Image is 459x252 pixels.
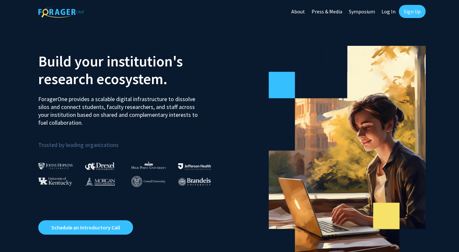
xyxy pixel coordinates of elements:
[38,6,84,18] img: ForagerOne Logo
[38,220,133,235] a: Opens in a new tab
[178,163,211,170] img: Thomas Jefferson University
[38,132,225,150] p: Trusted by leading organizations
[85,162,114,170] img: Drexel University
[131,161,166,169] img: High Point University
[38,52,225,88] h2: Build your institution's research ecosystem.
[399,5,426,18] a: Sign Up
[38,90,202,127] p: ForagerOne provides a scalable digital infrastructure to dissolve silos and connect students, fac...
[178,178,211,186] img: Brandeis University
[38,163,73,170] img: Johns Hopkins University
[5,223,28,247] iframe: Chat
[38,177,72,186] img: University of Kentucky
[85,177,115,186] img: Morgan State University
[131,176,165,187] img: Cornell University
